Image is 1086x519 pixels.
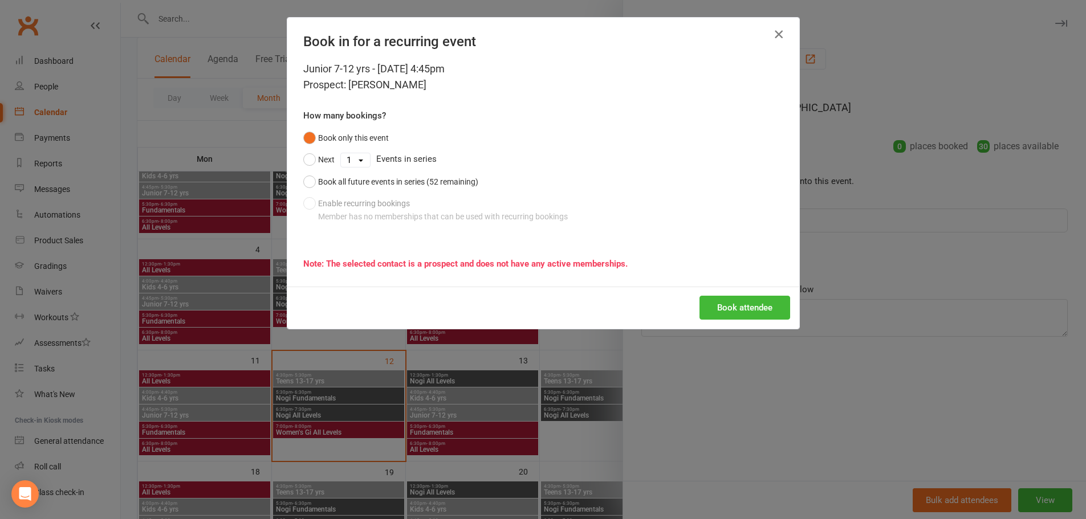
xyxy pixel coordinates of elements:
h4: Book in for a recurring event [303,34,783,50]
button: Close [770,25,788,43]
div: Events in series [303,149,783,170]
button: Book all future events in series (52 remaining) [303,171,478,193]
div: Open Intercom Messenger [11,480,39,508]
button: Book only this event [303,127,389,149]
div: Note: The selected contact is a prospect and does not have any active memberships. [303,257,783,271]
div: Junior 7-12 yrs - [DATE] 4:45pm Prospect: [PERSON_NAME] [303,61,783,93]
button: Book attendee [699,296,790,320]
button: Next [303,149,335,170]
div: Book all future events in series (52 remaining) [318,175,478,188]
label: How many bookings? [303,109,386,122]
